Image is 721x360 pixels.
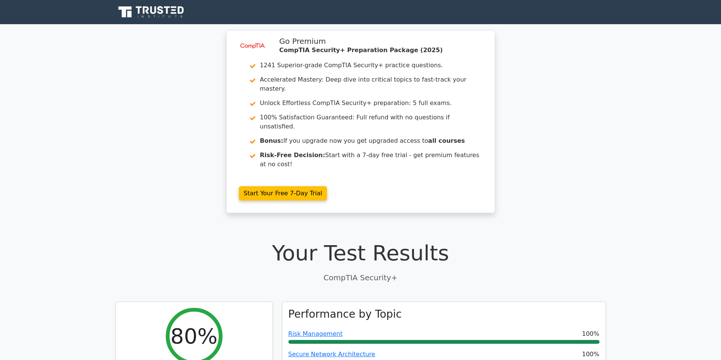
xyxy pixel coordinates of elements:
[582,329,600,338] span: 100%
[239,186,327,201] a: Start Your Free 7-Day Trial
[288,330,343,337] a: Risk Management
[115,240,606,266] h1: Your Test Results
[115,272,606,283] p: CompTIA Security+
[288,351,375,358] a: Secure Network Architecture
[288,308,402,321] h3: Performance by Topic
[170,323,217,349] h2: 80%
[582,350,600,359] span: 100%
